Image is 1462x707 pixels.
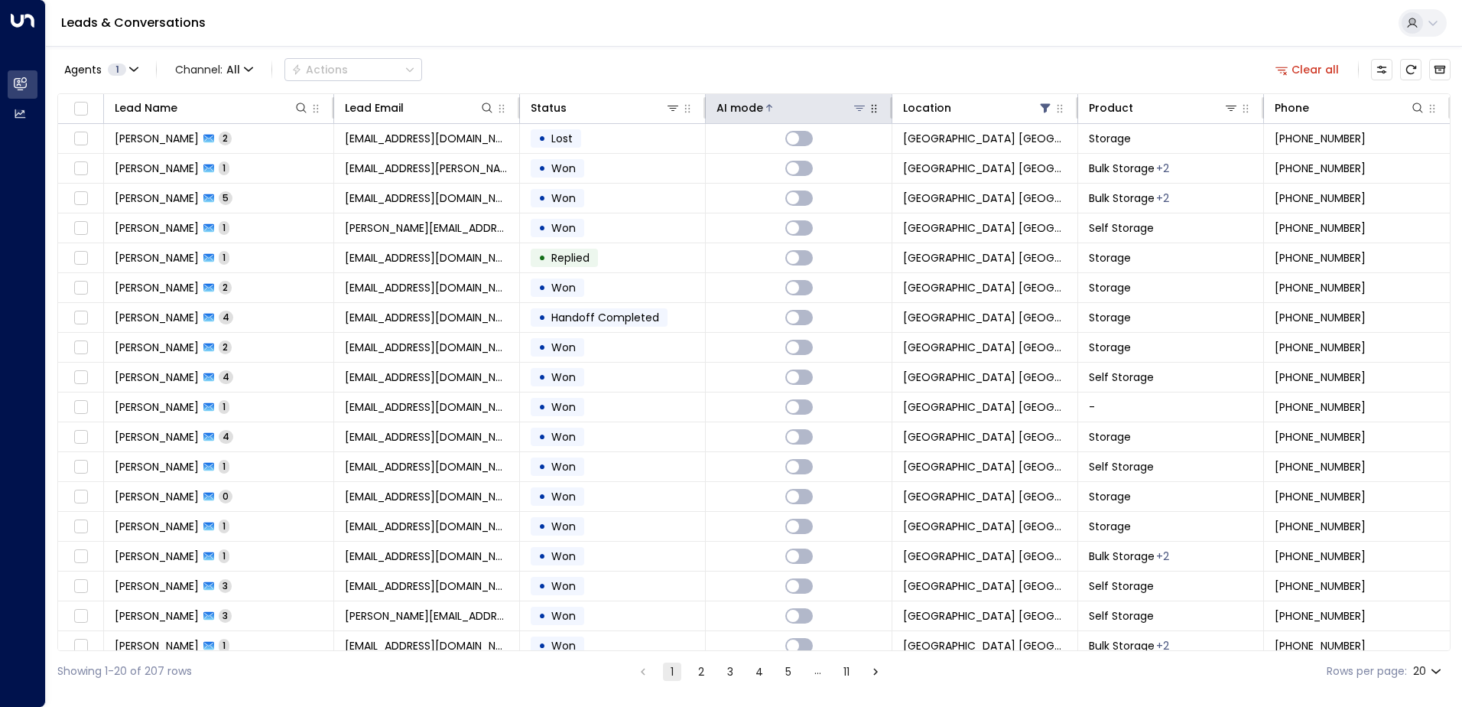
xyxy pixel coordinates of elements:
[716,99,763,117] div: AI mode
[903,161,1067,176] span: Space Station Kings Heath
[1089,519,1131,534] span: Storage
[115,429,199,445] span: Paul Mitchell
[538,275,546,301] div: •
[345,250,508,266] span: locaror@gmail.com
[538,543,546,569] div: •
[219,549,229,562] span: 1
[345,519,508,534] span: nicolab@blueblood.co.uk
[903,638,1067,653] span: Space Station Kings Heath
[71,338,90,357] span: Toggle select row
[1275,220,1366,236] span: +447305395090
[71,129,90,148] span: Toggle select row
[1078,393,1264,422] td: -
[551,459,576,474] span: Won
[115,370,199,385] span: Warren Greatrex
[115,549,199,564] span: Motia Kaur
[531,99,567,117] div: Status
[1089,131,1131,146] span: Storage
[219,221,229,234] span: 1
[1275,280,1366,295] span: +447352512953
[903,191,1067,206] span: Space Station Kings Heath
[903,370,1067,385] span: Space Station Kings Heath
[551,250,590,266] span: Replied
[538,603,546,629] div: •
[837,663,856,681] button: Go to page 11
[1275,608,1366,624] span: +447852368196
[538,215,546,241] div: •
[1089,638,1155,653] span: Bulk Storage
[551,638,576,653] span: Won
[551,608,576,624] span: Won
[903,310,1067,325] span: Space Station Kings Heath
[57,59,144,80] button: Agents1
[1275,131,1366,146] span: +447590927487
[169,59,259,80] span: Channel:
[903,99,1053,117] div: Location
[71,159,90,178] span: Toggle select row
[1089,459,1154,474] span: Self Storage
[219,460,229,473] span: 1
[1156,549,1169,564] div: Container Storage,Self Storage
[538,305,546,331] div: •
[866,663,885,681] button: Go to next page
[1275,161,1366,176] span: +447496815098
[1275,578,1366,594] span: +447356088617
[903,280,1067,295] span: Space Station Kings Heath
[345,310,508,325] span: ejj2508@sky.com
[692,663,710,681] button: Go to page 2
[903,489,1067,504] span: Space Station Kings Heath
[1413,660,1444,683] div: 20
[345,399,508,415] span: izabelasugden@gmail.com
[551,280,576,295] span: Won
[551,310,659,325] span: Handoff Completed
[219,340,232,353] span: 2
[115,578,199,594] span: Deni Nair
[345,99,404,117] div: Lead Email
[115,638,199,653] span: Alexia James
[219,579,232,592] span: 3
[1089,280,1131,295] span: Storage
[538,155,546,181] div: •
[71,517,90,536] span: Toggle select row
[903,608,1067,624] span: Space Station Kings Heath
[538,334,546,360] div: •
[219,400,229,413] span: 1
[1089,429,1131,445] span: Storage
[538,125,546,151] div: •
[219,251,229,264] span: 1
[1275,250,1366,266] span: +447089169840
[284,58,422,81] div: Button group with a nested menu
[71,279,90,298] span: Toggle select row
[1429,59,1451,80] button: Archived Leads
[71,398,90,417] span: Toggle select row
[1327,663,1407,679] label: Rows per page:
[1275,549,1366,564] span: +447933859324
[1089,161,1155,176] span: Bulk Storage
[538,364,546,390] div: •
[1089,578,1154,594] span: Self Storage
[903,131,1067,146] span: Space Station Kings Heath
[57,663,192,679] div: Showing 1-20 of 207 rows
[551,578,576,594] span: Won
[531,99,681,117] div: Status
[115,459,199,474] span: Zahira Hussain
[345,370,508,385] span: warren1967g@gmail.com
[219,430,233,443] span: 4
[903,99,951,117] div: Location
[551,131,573,146] span: Lost
[71,99,90,119] span: Toggle select all
[345,340,508,355] span: tash_newton_97@hotmail.com
[115,99,309,117] div: Lead Name
[169,59,259,80] button: Channel:All
[903,429,1067,445] span: Space Station Kings Heath
[1089,549,1155,564] span: Bulk Storage
[1371,59,1392,80] button: Customize
[115,161,199,176] span: Maddie Thomas
[71,219,90,238] span: Toggle select row
[1089,191,1155,206] span: Bulk Storage
[538,633,546,659] div: •
[551,399,576,415] span: Won
[61,14,206,31] a: Leads & Conversations
[903,549,1067,564] span: Space Station Kings Heath
[219,609,232,622] span: 3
